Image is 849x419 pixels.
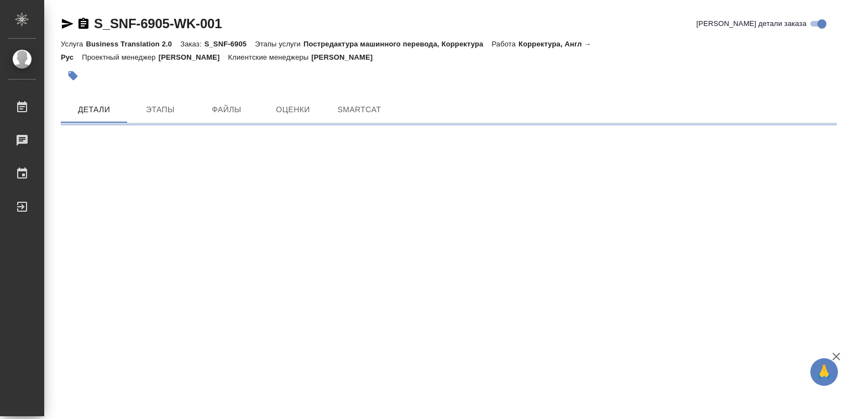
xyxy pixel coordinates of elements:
p: [PERSON_NAME] [311,53,381,61]
span: Оценки [266,103,319,117]
span: 🙏 [815,360,834,384]
button: Скопировать ссылку для ЯМессенджера [61,17,74,30]
p: Постредактура машинного перевода, Корректура [303,40,491,48]
button: Добавить тэг [61,64,85,88]
a: S_SNF-6905-WK-001 [94,16,222,31]
p: Проектный менеджер [82,53,158,61]
button: Скопировать ссылку [77,17,90,30]
span: Файлы [200,103,253,117]
span: SmartCat [333,103,386,117]
p: S_SNF-6905 [205,40,255,48]
p: Клиентские менеджеры [228,53,312,61]
p: [PERSON_NAME] [159,53,228,61]
p: Услуга [61,40,86,48]
span: Детали [67,103,120,117]
span: [PERSON_NAME] детали заказа [696,18,806,29]
button: 🙏 [810,358,838,386]
p: Этапы услуги [255,40,303,48]
p: Заказ: [180,40,204,48]
span: Этапы [134,103,187,117]
p: Работа [491,40,518,48]
p: Business Translation 2.0 [86,40,180,48]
